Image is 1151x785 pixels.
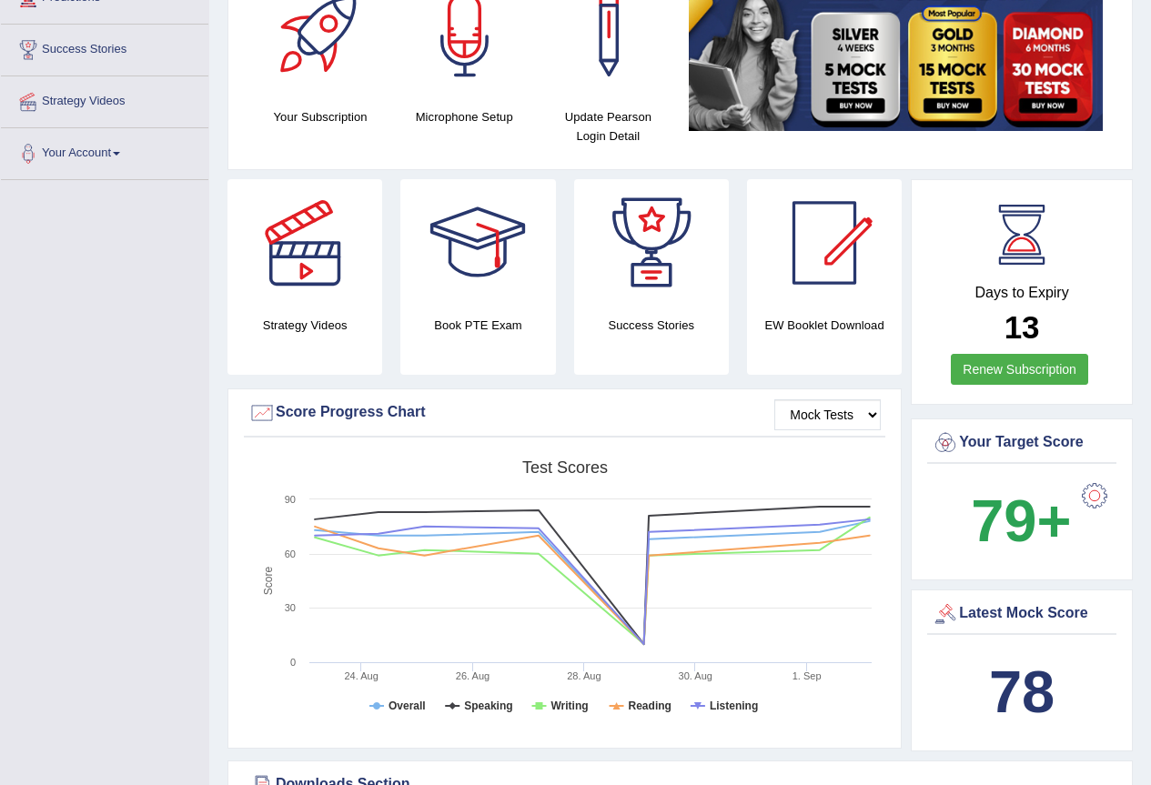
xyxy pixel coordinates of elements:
[989,659,1055,725] b: 78
[710,699,758,712] tspan: Listening
[1,25,208,70] a: Success Stories
[574,316,729,335] h4: Success Stories
[932,285,1112,301] h4: Days to Expiry
[227,316,382,335] h4: Strategy Videos
[400,316,555,335] h4: Book PTE Exam
[793,670,822,681] tspan: 1. Sep
[951,354,1088,385] a: Renew Subscription
[257,107,383,126] h4: Your Subscription
[285,494,296,505] text: 90
[285,548,296,559] text: 60
[747,316,902,335] h4: EW Booklet Download
[464,699,512,712] tspan: Speaking
[290,657,296,668] text: 0
[679,670,712,681] tspan: 30. Aug
[522,458,608,477] tspan: Test scores
[1005,309,1040,345] b: 13
[567,670,601,681] tspan: 28. Aug
[262,567,275,596] tspan: Score
[389,699,426,712] tspan: Overall
[344,670,378,681] tspan: 24. Aug
[1,76,208,122] a: Strategy Videos
[1,128,208,174] a: Your Account
[285,602,296,613] text: 30
[545,107,671,146] h4: Update Pearson Login Detail
[932,600,1112,628] div: Latest Mock Score
[629,699,671,712] tspan: Reading
[971,488,1071,554] b: 79+
[550,699,588,712] tspan: Writing
[401,107,527,126] h4: Microphone Setup
[456,670,490,681] tspan: 26. Aug
[932,429,1112,457] div: Your Target Score
[248,399,881,427] div: Score Progress Chart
